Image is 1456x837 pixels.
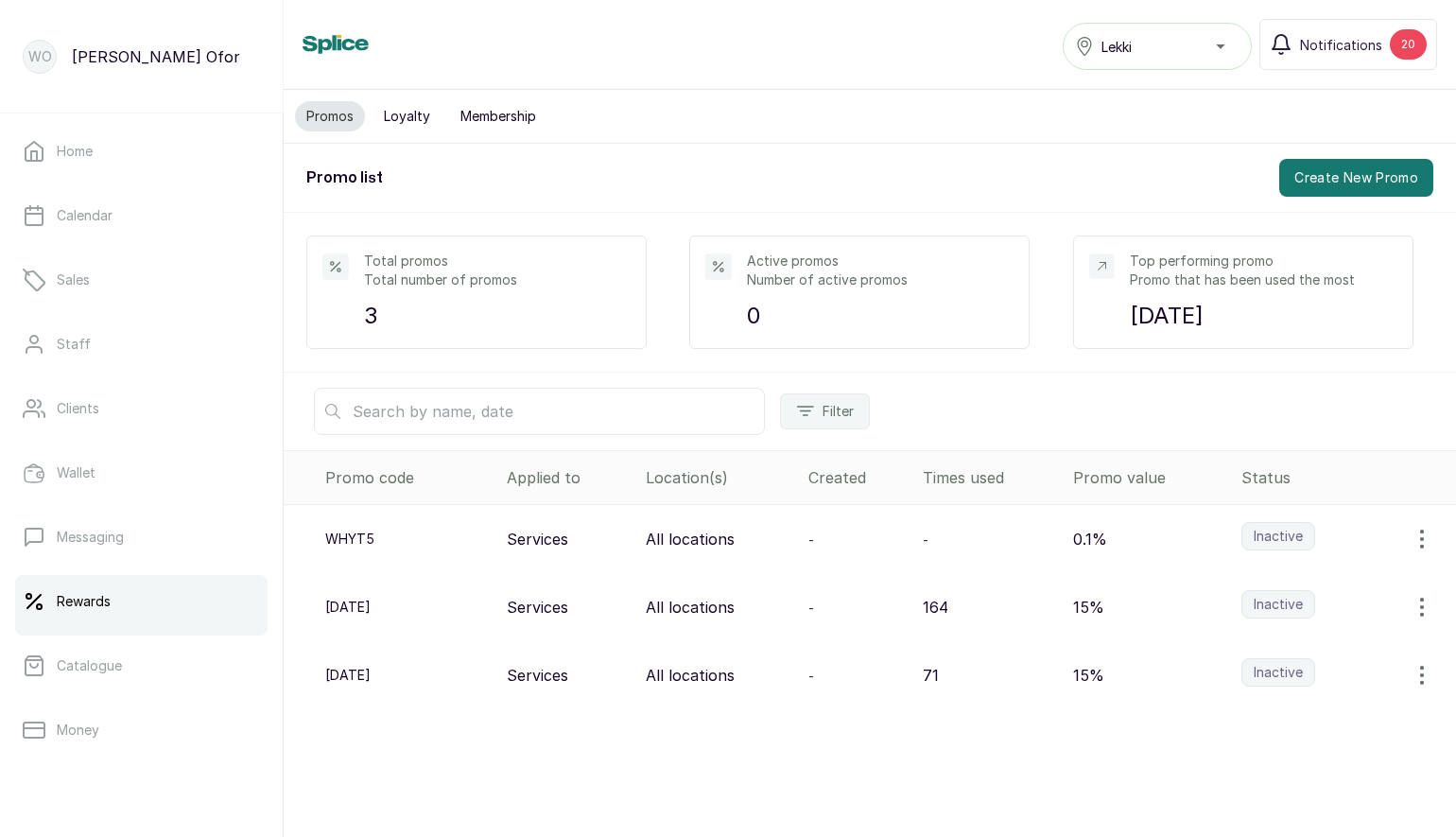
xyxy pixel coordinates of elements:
p: Active promos [747,252,1014,270]
p: Top performing promo [1130,252,1396,270]
p: 0.1% [1073,528,1107,550]
p: Number of active promos [747,270,1014,289]
button: Membership [449,101,547,131]
p: All locations [646,528,735,550]
p: Promo that has been used the most [1130,270,1396,289]
p: whyt5 [325,530,374,549]
input: Search by name, date [314,388,765,435]
a: Rewards [15,575,268,628]
p: Services [507,664,568,687]
div: Status [1241,466,1448,489]
a: Money [15,704,268,757]
span: Lekki [1101,37,1132,57]
p: [DATE] [325,666,371,685]
span: - [808,600,814,616]
div: Promo code [325,466,492,489]
span: - [808,532,814,548]
div: Promo value [1073,466,1226,489]
p: Wallet [57,463,95,482]
p: 0 [747,299,1014,333]
p: [DATE] [325,598,371,617]
p: Clients [57,399,99,418]
p: Messaging [57,528,124,547]
a: Messaging [15,511,268,564]
p: 71 [923,664,939,687]
p: WO [28,47,52,66]
span: Filter [823,402,854,421]
p: Calendar [57,206,113,225]
button: Promos [295,101,365,131]
p: [DATE] [1130,299,1396,333]
a: Home [15,125,268,178]
a: Wallet [15,446,268,499]
label: Inactive [1241,522,1315,550]
div: Created [808,466,907,489]
p: Staff [57,335,91,354]
p: 15% [1073,664,1104,687]
span: - [923,532,928,548]
h2: Promo list [306,166,383,189]
p: 164 [923,596,948,619]
div: Times used [923,466,1058,489]
a: Sales [15,253,268,306]
a: Reports [15,768,268,821]
label: Inactive [1241,658,1315,687]
button: Create New Promo [1279,159,1433,197]
a: Staff [15,318,268,371]
div: Location(s) [646,466,793,489]
p: Sales [57,270,90,289]
div: Applied to [507,466,631,489]
p: Services [507,596,568,619]
p: Services [507,528,568,550]
button: Notifications20 [1259,19,1437,70]
p: Total number of promos [364,270,631,289]
p: Money [57,721,99,740]
p: Home [57,142,93,161]
p: Total promos [364,252,631,270]
p: [PERSON_NAME] Ofor [72,45,240,68]
p: Rewards [57,592,111,611]
p: All locations [646,596,735,619]
span: Notifications [1300,35,1382,55]
a: Clients [15,382,268,435]
p: All locations [646,664,735,687]
button: Lekki [1063,23,1252,70]
span: - [808,668,814,684]
p: Catalogue [57,656,122,675]
a: Catalogue [15,639,268,692]
p: 3 [364,299,631,333]
label: Inactive [1241,590,1315,619]
p: 15% [1073,596,1104,619]
div: 20 [1390,29,1427,60]
button: Loyalty [373,101,442,131]
button: Filter [780,393,870,429]
a: Calendar [15,189,268,242]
